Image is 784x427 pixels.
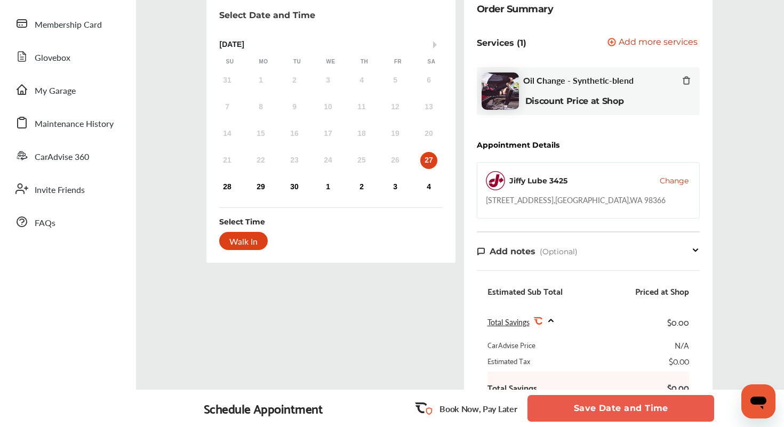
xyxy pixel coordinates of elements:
[359,58,370,66] div: Th
[420,72,437,89] div: Not available Saturday, September 6th, 2025
[213,40,449,49] div: [DATE]
[252,152,269,169] div: Not available Monday, September 22nd, 2025
[286,179,303,196] div: Choose Tuesday, September 30th, 2025
[420,99,437,116] div: Not available Saturday, September 13th, 2025
[319,99,337,116] div: Not available Wednesday, September 10th, 2025
[258,58,269,66] div: Mo
[35,183,85,197] span: Invite Friends
[35,18,102,32] span: Membership Card
[286,72,303,89] div: Not available Tuesday, September 2nd, 2025
[675,340,689,350] div: N/A
[667,315,689,329] div: $0.00
[292,58,302,66] div: Tu
[10,76,125,103] a: My Garage
[219,125,236,142] div: Not available Sunday, September 14th, 2025
[426,58,437,66] div: Sa
[252,99,269,116] div: Not available Monday, September 8th, 2025
[393,58,403,66] div: Fr
[219,72,236,89] div: Not available Sunday, August 31st, 2025
[477,38,526,48] p: Services (1)
[286,99,303,116] div: Not available Tuesday, September 9th, 2025
[527,395,714,422] button: Save Date and Time
[607,38,700,48] a: Add more services
[487,356,530,366] div: Estimated Tax
[487,340,535,350] div: CarAdvise Price
[741,384,775,418] iframe: Button to launch messaging window
[35,117,114,131] span: Maintenance History
[35,84,76,98] span: My Garage
[657,382,689,393] b: $0.00
[10,208,125,236] a: FAQs
[487,286,563,296] div: Estimated Sub Total
[619,38,698,48] span: Add more services
[35,150,89,164] span: CarAdvise 360
[10,43,125,70] a: Glovebox
[387,179,404,196] div: Choose Friday, October 3rd, 2025
[353,125,370,142] div: Not available Thursday, September 18th, 2025
[35,51,70,65] span: Glovebox
[219,152,236,169] div: Not available Sunday, September 21st, 2025
[540,247,578,256] span: (Optional)
[219,99,236,116] div: Not available Sunday, September 7th, 2025
[420,179,437,196] div: Choose Saturday, October 4th, 2025
[660,175,689,186] button: Change
[319,152,337,169] div: Not available Wednesday, September 24th, 2025
[225,58,235,66] div: Su
[286,125,303,142] div: Not available Tuesday, September 16th, 2025
[319,125,337,142] div: Not available Wednesday, September 17th, 2025
[433,41,441,49] button: Next Month
[10,109,125,136] a: Maintenance History
[319,179,337,196] div: Choose Wednesday, October 1st, 2025
[477,247,485,256] img: note-icon.db9493fa.svg
[387,72,404,89] div: Not available Friday, September 5th, 2025
[204,401,323,416] div: Schedule Appointment
[252,179,269,196] div: Choose Monday, September 29th, 2025
[477,141,559,149] div: Appointment Details
[487,382,537,393] b: Total Savings
[353,152,370,169] div: Not available Thursday, September 25th, 2025
[607,38,698,48] button: Add more services
[420,125,437,142] div: Not available Saturday, September 20th, 2025
[669,356,689,366] div: $0.00
[509,175,567,186] div: Jiffy Lube 3425
[353,99,370,116] div: Not available Thursday, September 11th, 2025
[525,96,624,106] b: Discount Price at Shop
[319,72,337,89] div: Not available Wednesday, September 3rd, 2025
[635,286,689,296] div: Priced at Shop
[487,317,530,327] span: Total Savings
[219,216,265,227] div: Select Time
[252,125,269,142] div: Not available Monday, September 15th, 2025
[477,2,554,17] div: Order Summary
[387,152,404,169] div: Not available Friday, September 26th, 2025
[252,72,269,89] div: Not available Monday, September 1st, 2025
[387,125,404,142] div: Not available Friday, September 19th, 2025
[10,142,125,170] a: CarAdvise 360
[486,171,505,190] img: logo-jiffylube.png
[486,195,666,205] div: [STREET_ADDRESS] , [GEOGRAPHIC_DATA] , WA 98366
[211,70,446,198] div: month 2025-09
[523,75,634,85] span: Oil Change - Synthetic-blend
[420,152,437,169] div: Choose Saturday, September 27th, 2025
[482,72,519,110] img: oil-change-thumb.jpg
[325,58,336,66] div: We
[219,232,268,250] div: Walk In
[10,175,125,203] a: Invite Friends
[286,152,303,169] div: Not available Tuesday, September 23rd, 2025
[219,10,315,20] p: Select Date and Time
[353,179,370,196] div: Choose Thursday, October 2nd, 2025
[35,216,55,230] span: FAQs
[10,10,125,37] a: Membership Card
[490,246,535,256] span: Add notes
[353,72,370,89] div: Not available Thursday, September 4th, 2025
[387,99,404,116] div: Not available Friday, September 12th, 2025
[219,179,236,196] div: Choose Sunday, September 28th, 2025
[439,402,517,415] p: Book Now, Pay Later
